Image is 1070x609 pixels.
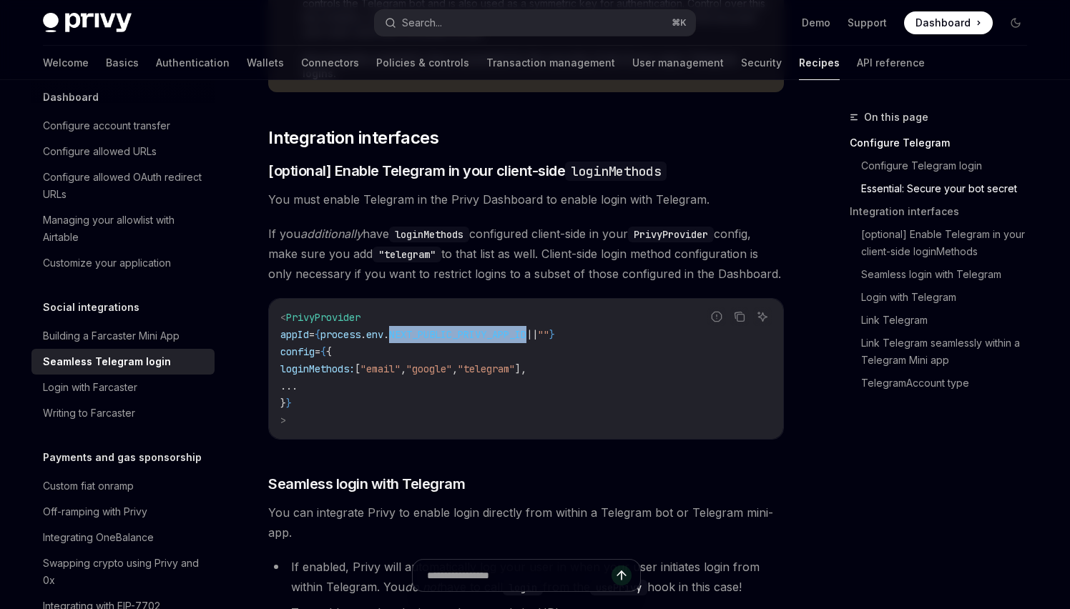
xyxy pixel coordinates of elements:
span: [optional] Enable Telegram in your client-side [268,161,667,181]
span: > [280,414,286,427]
button: Ask AI [753,307,772,326]
span: || [526,328,538,341]
a: Link Telegram seamlessly within a Telegram Mini app [861,332,1039,372]
span: { [320,345,326,358]
span: . [360,328,366,341]
h5: Social integrations [43,299,139,316]
a: Basics [106,46,139,80]
a: Integration interfaces [850,200,1039,223]
div: Search... [402,14,442,31]
em: additionally [300,227,363,241]
span: ⌘ K [672,17,687,29]
a: User management [632,46,724,80]
a: Support [848,16,887,30]
span: PrivyProvider [286,311,360,324]
button: Send message [612,565,632,585]
span: ... [280,380,298,392]
span: "telegram" [458,362,515,375]
span: = [315,345,320,358]
span: appId [280,328,309,341]
a: Custom fiat onramp [31,473,215,499]
button: Report incorrect code [707,307,726,326]
span: [ [355,362,360,375]
span: . [383,328,389,341]
div: Login with Farcaster [43,379,137,396]
span: < [280,311,286,324]
a: Integrating OneBalance [31,525,215,550]
div: Off-ramping with Privy [43,503,147,520]
a: Configure Telegram [850,132,1039,154]
span: } [286,397,292,410]
a: Connectors [301,46,359,80]
a: Authentication [156,46,230,80]
span: Dashboard [916,16,971,30]
span: env [366,328,383,341]
span: Integration interfaces [268,127,438,149]
code: "telegram" [373,247,441,262]
a: Configure Telegram login [861,154,1039,177]
a: Writing to Farcaster [31,400,215,426]
a: Off-ramping with Privy [31,499,215,525]
a: Login with Farcaster [31,375,215,400]
a: Building a Farcaster Mini App [31,323,215,349]
div: Customize your application [43,254,171,272]
div: Configure allowed URLs [43,143,157,160]
div: Configure allowed OAuth redirect URLs [43,169,206,203]
a: Wallets [247,46,284,80]
span: { [315,328,320,341]
div: Writing to Farcaster [43,405,135,422]
span: You can integrate Privy to enable login directly from within a Telegram bot or Telegram mini-app. [268,502,784,543]
span: If you have configured client-side in your config, make sure you add to that list as well. Client... [268,224,784,284]
div: Configure account transfer [43,117,170,134]
a: API reference [857,46,925,80]
a: Link Telegram [861,309,1039,332]
span: config [280,345,315,358]
a: Demo [802,16,830,30]
span: NEXT_PUBLIC_PRIVY_APP_ID [389,328,526,341]
button: Search...⌘K [375,10,695,36]
span: ], [515,362,526,375]
img: dark logo [43,13,132,33]
span: , [401,362,406,375]
a: Seamless login with Telegram [861,263,1039,286]
h5: Payments and gas sponsorship [43,449,202,466]
a: Configure allowed URLs [31,139,215,164]
a: Managing your allowlist with Airtable [31,207,215,250]
a: TelegramAccount type [861,372,1039,395]
a: Essential: Secure your bot secret [861,177,1039,200]
a: Login with Telegram [861,286,1039,309]
div: Managing your allowlist with Airtable [43,212,206,246]
span: , [452,362,458,375]
span: "email" [360,362,401,375]
div: Custom fiat onramp [43,477,134,495]
a: Seamless Telegram login [31,349,215,375]
div: Integrating OneBalance [43,529,154,546]
a: Dashboard [904,11,993,34]
div: Seamless Telegram login [43,353,171,370]
a: Transaction management [486,46,615,80]
span: Seamless login with Telegram [268,474,465,494]
span: = [309,328,315,341]
code: loginMethods [389,227,469,242]
span: You must enable Telegram in the Privy Dashboard to enable login with Telegram. [268,189,784,209]
a: Configure allowed OAuth redirect URLs [31,164,215,207]
div: Swapping crypto using Privy and 0x [43,555,206,589]
span: On this page [864,109,928,126]
span: { [326,345,332,358]
code: PrivyProvider [628,227,714,242]
span: } [280,397,286,410]
div: Building a Farcaster Mini App [43,327,180,345]
a: Welcome [43,46,89,80]
a: Recipes [799,46,840,80]
span: "" [538,328,549,341]
a: Policies & controls [376,46,469,80]
span: } [549,328,555,341]
a: [optional] Enable Telegram in your client-side loginMethods [861,223,1039,263]
code: loginMethods [565,162,667,181]
button: Copy the contents from the code block [730,307,749,326]
a: Security [741,46,782,80]
a: Swapping crypto using Privy and 0x [31,550,215,593]
span: "google" [406,362,452,375]
button: Toggle dark mode [1004,11,1027,34]
span: process [320,328,360,341]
